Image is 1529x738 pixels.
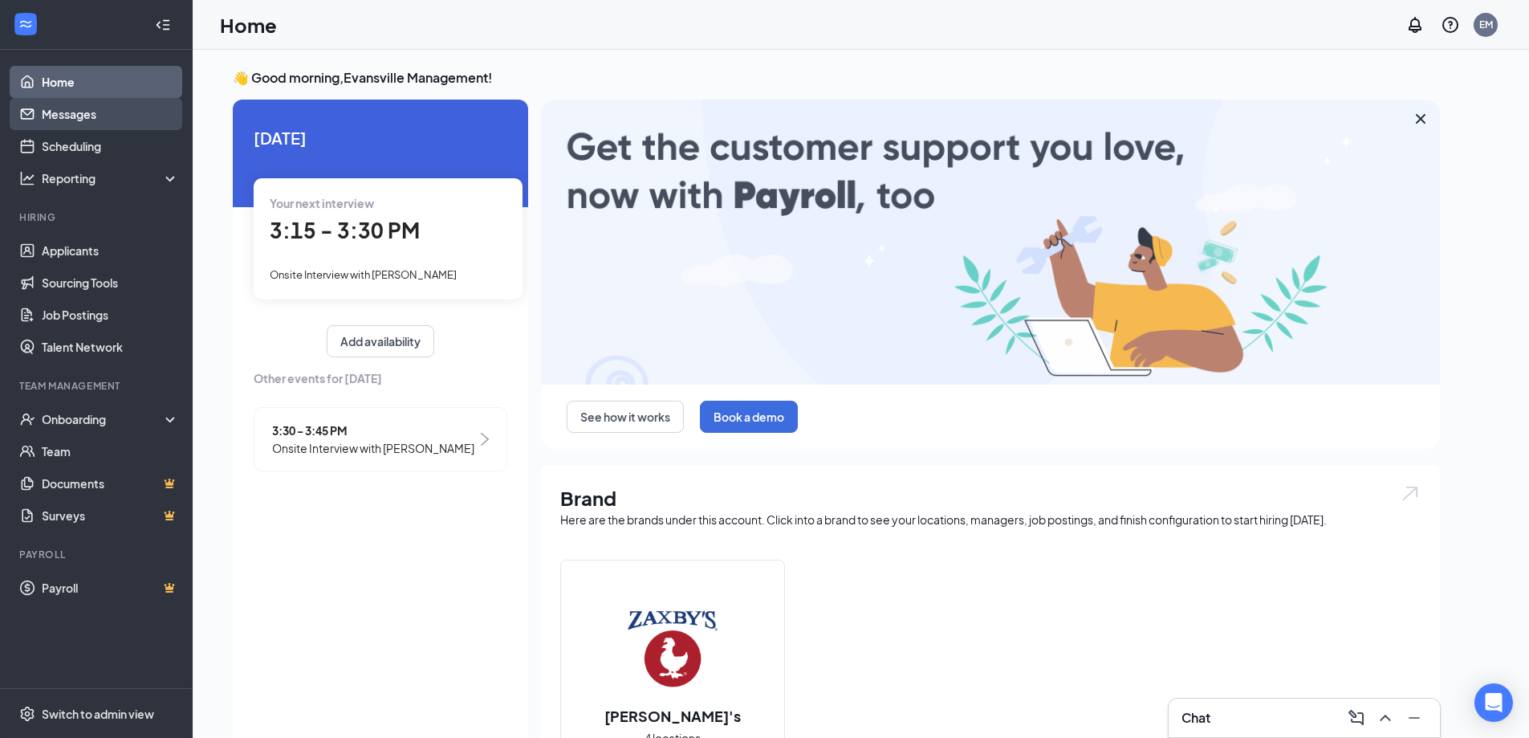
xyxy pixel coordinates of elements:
[42,331,179,363] a: Talent Network
[272,439,474,457] span: Onsite Interview with [PERSON_NAME]
[621,597,724,699] img: Zaxby's
[42,234,179,267] a: Applicants
[42,706,154,722] div: Switch to admin view
[42,170,180,186] div: Reporting
[42,467,179,499] a: DocumentsCrown
[270,268,457,281] span: Onsite Interview with [PERSON_NAME]
[254,369,507,387] span: Other events for [DATE]
[42,499,179,532] a: SurveysCrown
[1400,484,1421,503] img: open.6027fd2a22e1237b5b06.svg
[42,267,179,299] a: Sourcing Tools
[541,100,1440,385] img: payroll-large.gif
[1441,15,1460,35] svg: QuestionInfo
[1411,109,1430,128] svg: Cross
[19,411,35,427] svg: UserCheck
[254,125,507,150] span: [DATE]
[1372,705,1398,731] button: ChevronUp
[155,17,171,33] svg: Collapse
[19,706,35,722] svg: Settings
[567,401,684,433] button: See how it works
[1474,683,1513,722] div: Open Intercom Messenger
[42,66,179,98] a: Home
[1401,705,1427,731] button: Minimize
[19,548,176,561] div: Payroll
[588,706,757,726] h2: [PERSON_NAME]'s
[42,572,179,604] a: PayrollCrown
[1405,15,1425,35] svg: Notifications
[1405,708,1424,728] svg: Minimize
[19,379,176,393] div: Team Management
[272,422,474,439] span: 3:30 - 3:45 PM
[1376,708,1395,728] svg: ChevronUp
[700,401,798,433] button: Book a demo
[1347,708,1366,728] svg: ComposeMessage
[1344,705,1369,731] button: ComposeMessage
[220,11,277,39] h1: Home
[1479,18,1493,31] div: EM
[19,170,35,186] svg: Analysis
[42,411,165,427] div: Onboarding
[233,69,1440,87] h3: 👋 Good morning, Evansville Management !
[42,299,179,331] a: Job Postings
[560,512,1421,528] div: Here are the brands under this account. Click into a brand to see your locations, managers, job p...
[560,484,1421,512] h1: Brand
[1181,709,1210,727] h3: Chat
[270,217,420,243] span: 3:15 - 3:30 PM
[42,98,179,130] a: Messages
[19,210,176,224] div: Hiring
[270,196,374,210] span: Your next interview
[327,325,434,357] button: Add availability
[18,16,34,32] svg: WorkstreamLogo
[42,130,179,162] a: Scheduling
[42,435,179,467] a: Team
